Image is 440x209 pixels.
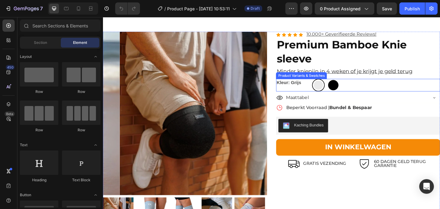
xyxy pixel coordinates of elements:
p: 7 [40,5,43,12]
div: Beta [5,112,15,116]
strong: Bundel & Bespaar [246,96,292,101]
span: Save [382,6,392,11]
button: Save [377,2,397,15]
p: Maattabel [199,83,224,92]
button: Kaching Bundles [191,111,245,126]
button: IN WINKELWAGEN [188,133,367,151]
div: Product Variants & Swatches [189,61,242,66]
button: 0 product assigned [315,2,374,15]
div: 450 [6,65,15,70]
span: Section [34,40,47,45]
span: Element [73,40,87,45]
div: IN WINKELWAGEN [241,136,313,147]
div: Row [20,127,58,133]
p: Beperkt Voorraad | [199,96,292,101]
span: Toggle open [91,190,101,200]
div: Publish [405,5,420,12]
p: GRATIS VEZENDING [218,157,265,161]
img: KachingBundles.png [196,115,203,122]
span: Toggle open [91,140,101,150]
span: / [164,5,166,12]
div: Row [62,127,101,133]
div: Row [62,89,101,94]
div: Kaching Bundles [208,115,240,121]
span: Toggle open [91,52,101,62]
u: Minder kniepijn in 4 weken of je krijgt je geld terug [189,55,336,62]
button: Publish [399,2,425,15]
h2: Premium Bamboe Knie sleeve [188,22,367,53]
div: Undo/Redo [115,2,140,15]
button: 7 [2,2,46,15]
span: Text [20,142,28,148]
span: 0 product assigned [320,5,361,12]
span: Draft [251,6,260,11]
input: Search Sections & Elements [20,19,101,32]
iframe: Design area [103,17,440,209]
p: 60 DAGEN GELD TERUG GARANTIE [295,155,366,164]
div: Row [20,89,58,94]
div: Open Intercom Messenger [419,179,434,194]
div: Text Block [62,177,101,183]
div: Heading [20,177,58,183]
span: Product Page - [DATE] 10:53:11 [167,5,230,12]
span: Layout [20,54,32,59]
legend: Kleur: Grijs [188,67,225,76]
span: Button [20,192,31,198]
